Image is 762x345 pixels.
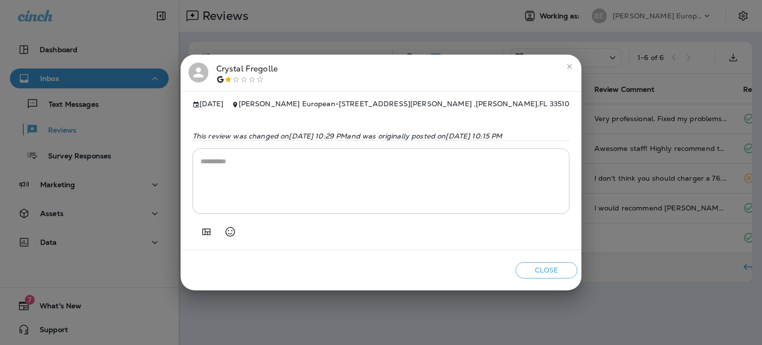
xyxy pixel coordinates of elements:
span: [PERSON_NAME] European - [STREET_ADDRESS][PERSON_NAME] , [PERSON_NAME] , FL 33510 [239,99,570,108]
p: This review was changed on [DATE] 10:29 PM [192,132,570,140]
button: Close [515,262,577,278]
button: Add in a premade template [196,222,216,242]
button: Select an emoji [220,222,240,242]
span: and was originally posted on [DATE] 10:15 PM [347,132,502,140]
div: Crystal Fregolle [216,63,278,83]
span: [DATE] [192,100,224,108]
button: close [562,59,577,74]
